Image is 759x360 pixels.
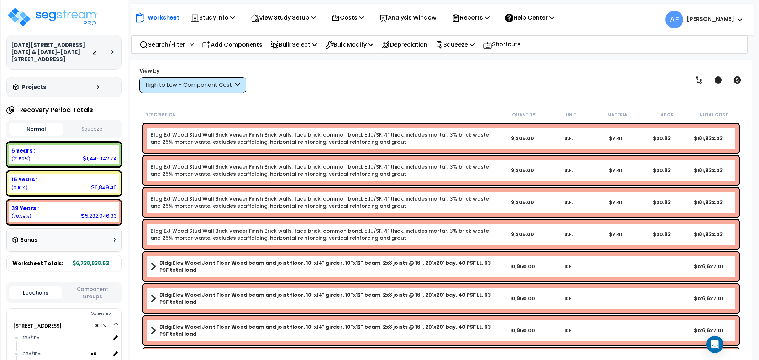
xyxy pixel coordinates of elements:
h4: Recovery Period Totals [19,106,93,113]
div: $126,627.01 [685,327,732,334]
span: location multiplier [91,349,110,358]
span: 6,738,938.53 [73,260,109,267]
button: Squeeze [65,123,119,136]
button: Normal [9,123,63,136]
small: Initial Cost [698,112,728,118]
small: 16.097110681288388% [11,156,30,162]
b: 15 Years : [11,176,37,183]
div: $20.83 [639,231,685,238]
b: x [91,350,96,357]
div: S.F. [545,199,592,206]
small: 83.82680536046257% [11,213,31,219]
p: Reports [452,13,490,22]
b: Bldg Elev Wood Joist Floor Wood beam and joist floor, 10"x14" girder, 10"x12" beam, 2x8 joists @ ... [159,323,499,338]
div: S.F. [545,263,592,270]
div: S.F. [545,327,592,334]
p: View Study Setup [251,13,316,22]
h3: [DATE][STREET_ADDRESS][DATE] & [DATE]–[DATE][STREET_ADDRESS] [11,42,92,63]
div: 1Bd/1Ba [21,334,110,342]
p: Help Center [505,13,554,22]
p: Bulk Select [270,40,317,49]
div: S.F. [545,135,592,142]
span: AF [665,11,683,28]
b: [PERSON_NAME] [687,15,734,23]
div: 10,950.00 [499,295,546,302]
p: Bulk Modify [325,40,373,49]
div: $181,932.23 [685,199,732,206]
p: Shortcuts [483,39,521,50]
a: Assembly Title [151,259,499,274]
p: Add Components [202,40,262,49]
small: 0.07608395824903871% [11,185,27,191]
div: 9,205.00 [499,231,546,238]
div: Open Intercom Messenger [706,336,723,353]
a: [STREET_ADDRESS] 100.0% [13,322,62,329]
small: Unit [566,112,576,118]
img: logo_pro_r.png [6,6,99,28]
div: $181,932.23 [685,167,732,174]
small: Material [607,112,629,118]
div: S.F. [545,295,592,302]
div: 3Bd/1Ba [21,350,91,358]
a: Assembly Title [151,323,499,338]
small: Labor [658,112,674,118]
small: Description [145,112,176,118]
p: Analysis Window [379,13,436,22]
div: $126,627.01 [685,263,732,270]
div: $7.41 [592,167,639,174]
h3: Projects [22,84,46,91]
div: $7.41 [592,231,639,238]
div: 9,205.00 [499,135,546,142]
div: S.F. [545,231,592,238]
button: Component Groups [66,285,119,300]
div: Ownership [21,309,121,318]
div: $181,932.23 [685,135,732,142]
button: Locations [9,286,62,299]
div: $181,932.23 [685,231,732,238]
p: Search/Filter [139,40,185,49]
a: Individual Item [151,195,499,210]
div: Add Components [198,36,266,53]
div: View by: [139,67,246,74]
div: High to Low - Component Cost [146,81,233,89]
a: Assembly Title [151,291,499,306]
small: Quantity [512,112,536,118]
div: 10,950.00 [499,263,546,270]
b: 39 Years : [11,205,39,212]
a: Individual Item [151,131,499,145]
div: 9,205.00 [499,167,546,174]
a: Individual Item [151,163,499,178]
div: $126,627.01 [685,295,732,302]
p: Squeeze [436,40,475,49]
div: $7.41 [592,135,639,142]
div: Depreciation [378,36,431,53]
b: 5 Years : [11,147,35,154]
div: 9,205.00 [499,199,546,206]
small: 6 [94,351,96,357]
div: 1,449,142.74 [83,155,117,162]
p: Depreciation [381,40,427,49]
div: Shortcuts [479,36,525,53]
div: S.F. [545,167,592,174]
div: 6,849.46 [91,184,117,191]
div: $7.41 [592,199,639,206]
h3: Bonus [20,237,38,243]
span: Worksheet Totals: [12,260,63,267]
div: $20.83 [639,199,685,206]
div: $20.83 [639,135,685,142]
a: Individual Item [151,227,499,242]
span: 100.0% [93,322,112,330]
div: 10,950.00 [499,327,546,334]
p: Worksheet [148,13,179,22]
b: Bldg Elev Wood Joist Floor Wood beam and joist floor, 10"x14" girder, 10"x12" beam, 2x8 joists @ ... [159,259,499,274]
div: $20.83 [639,167,685,174]
div: 5,282,946.33 [81,212,117,219]
p: Costs [331,13,364,22]
b: Bldg Elev Wood Joist Floor Wood beam and joist floor, 10"x14" girder, 10"x12" beam, 2x8 joists @ ... [159,291,499,306]
p: Study Info [191,13,235,22]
